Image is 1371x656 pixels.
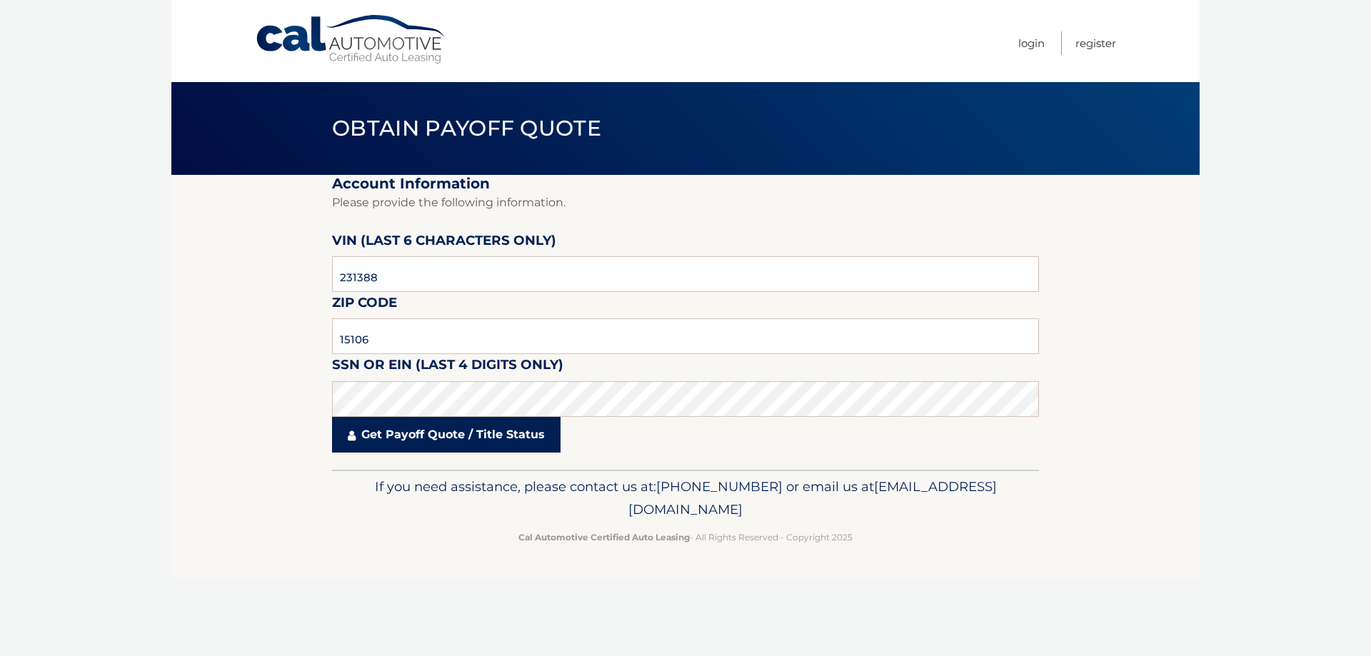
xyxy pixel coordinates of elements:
[332,417,561,453] a: Get Payoff Quote / Title Status
[332,354,563,380] label: SSN or EIN (last 4 digits only)
[1018,31,1045,55] a: Login
[341,530,1030,545] p: - All Rights Reserved - Copyright 2025
[255,14,448,65] a: Cal Automotive
[332,230,556,256] label: VIN (last 6 characters only)
[332,115,601,141] span: Obtain Payoff Quote
[518,532,690,543] strong: Cal Automotive Certified Auto Leasing
[656,478,786,495] span: [PHONE_NUMBER]
[332,175,1039,193] h2: Account Information
[332,193,1039,213] p: Please provide the following information.
[1075,31,1116,55] a: Register
[332,292,397,318] label: Zip Code
[341,475,1030,521] p: If you need assistance, please contact us at: or email us at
